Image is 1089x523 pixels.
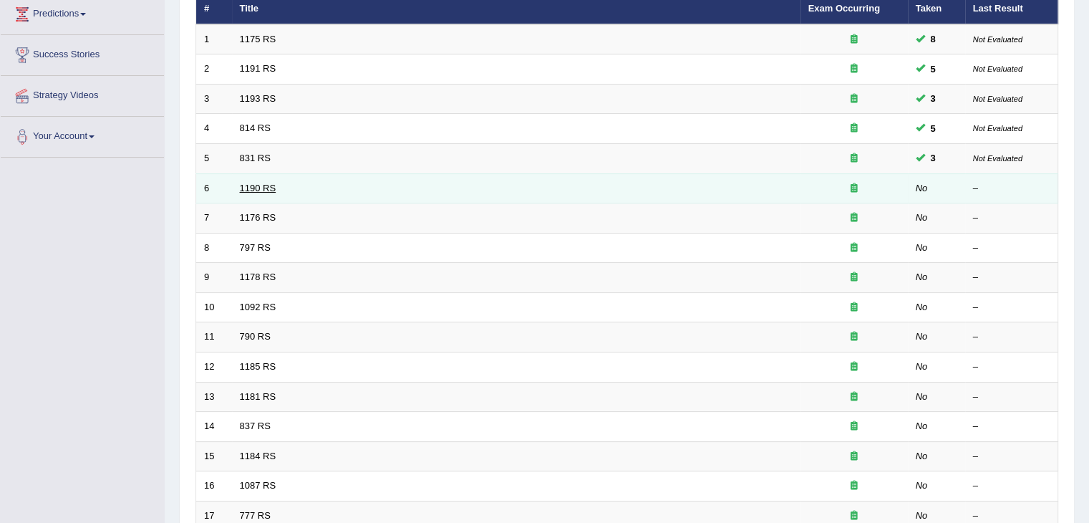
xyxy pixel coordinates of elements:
[808,390,900,404] div: Exam occurring question
[196,173,232,203] td: 6
[240,63,276,74] a: 1191 RS
[925,91,942,106] span: You can still take this question
[808,241,900,255] div: Exam occurring question
[916,272,928,282] em: No
[973,35,1022,44] small: Not Evaluated
[973,271,1050,284] div: –
[925,32,942,47] span: You can still take this question
[808,182,900,196] div: Exam occurring question
[808,360,900,374] div: Exam occurring question
[973,360,1050,374] div: –
[196,24,232,54] td: 1
[808,450,900,464] div: Exam occurring question
[240,212,276,223] a: 1176 RS
[973,124,1022,133] small: Not Evaluated
[1,117,164,153] a: Your Account
[973,420,1050,433] div: –
[973,301,1050,315] div: –
[196,263,232,293] td: 9
[973,64,1022,73] small: Not Evaluated
[808,479,900,493] div: Exam occurring question
[240,510,271,521] a: 777 RS
[808,420,900,433] div: Exam occurring question
[196,322,232,352] td: 11
[808,509,900,523] div: Exam occurring question
[808,271,900,284] div: Exam occurring question
[240,272,276,282] a: 1178 RS
[808,330,900,344] div: Exam occurring question
[196,203,232,234] td: 7
[196,382,232,412] td: 13
[240,153,271,163] a: 831 RS
[240,123,271,133] a: 814 RS
[916,391,928,402] em: No
[808,152,900,165] div: Exam occurring question
[973,479,1050,493] div: –
[240,331,271,342] a: 790 RS
[240,34,276,44] a: 1175 RS
[196,233,232,263] td: 8
[916,212,928,223] em: No
[808,92,900,106] div: Exam occurring question
[196,471,232,502] td: 16
[240,391,276,402] a: 1181 RS
[196,144,232,174] td: 5
[916,361,928,372] em: No
[916,451,928,461] em: No
[240,361,276,372] a: 1185 RS
[240,451,276,461] a: 1184 RS
[196,54,232,85] td: 2
[916,242,928,253] em: No
[808,62,900,76] div: Exam occurring question
[973,95,1022,103] small: Not Evaluated
[1,76,164,112] a: Strategy Videos
[808,3,880,14] a: Exam Occurring
[240,93,276,104] a: 1193 RS
[196,441,232,471] td: 15
[916,331,928,342] em: No
[973,330,1050,344] div: –
[973,241,1050,255] div: –
[808,33,900,47] div: Exam occurring question
[916,183,928,193] em: No
[240,421,271,431] a: 837 RS
[916,480,928,491] em: No
[973,390,1050,404] div: –
[973,154,1022,163] small: Not Evaluated
[240,242,271,253] a: 797 RS
[916,302,928,312] em: No
[196,352,232,382] td: 12
[240,183,276,193] a: 1190 RS
[916,421,928,431] em: No
[973,211,1050,225] div: –
[808,301,900,315] div: Exam occurring question
[973,450,1050,464] div: –
[240,480,276,491] a: 1087 RS
[196,292,232,322] td: 10
[808,211,900,225] div: Exam occurring question
[196,84,232,114] td: 3
[973,182,1050,196] div: –
[1,35,164,71] a: Success Stories
[196,114,232,144] td: 4
[925,150,942,165] span: You can still take this question
[916,510,928,521] em: No
[925,62,942,77] span: You can still take this question
[925,121,942,136] span: You can still take this question
[240,302,276,312] a: 1092 RS
[973,509,1050,523] div: –
[808,122,900,135] div: Exam occurring question
[196,412,232,442] td: 14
